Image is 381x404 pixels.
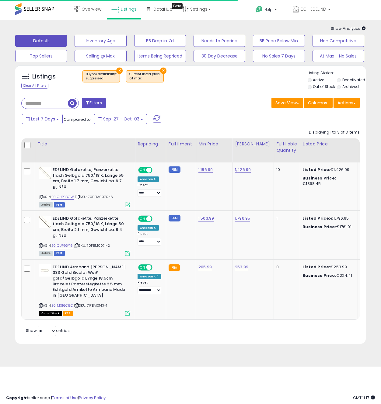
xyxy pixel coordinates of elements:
[276,141,297,154] div: Fulfillable Quantity
[152,265,161,270] span: OFF
[302,264,330,270] b: Listed Price:
[276,167,295,172] div: 10
[302,273,353,278] div: €224.41
[53,264,127,300] b: EDELIND Armband [PERSON_NAME] 333 Gold Bicolor Wei?gold/Gelbgold L?nge 18.5cm Bracelet Panzersteg...
[172,3,183,9] div: Tooltip anchor
[138,176,159,182] div: Amazon AI
[129,72,160,81] span: Current listed price :
[302,216,353,221] div: €1,796.95
[194,50,245,62] button: 30 Day Decrease
[138,232,161,246] div: Preset:
[75,35,126,47] button: Inventory Age
[75,194,113,199] span: | SKU: 70FBM0070-6
[313,35,364,47] button: Non Competitive
[276,264,295,270] div: 0
[302,167,353,172] div: €1,426.99
[39,167,130,207] div: ASIN:
[309,130,360,135] div: Displaying 1 to 3 of 3 items
[21,83,48,89] div: Clear All Filters
[51,303,73,308] a: B01MSI6C8C
[308,70,366,76] p: Listing States:
[51,243,73,248] a: B01CUPBGY6
[103,116,139,122] span: Sep-27 - Oct-03
[134,35,186,47] button: BB Drop in 7d
[26,328,70,333] span: Show: entries
[152,216,161,221] span: OFF
[22,114,63,124] button: Last 7 Days
[198,141,230,147] div: Min Price
[302,175,336,181] b: Business Price:
[302,141,355,147] div: Listed Price
[160,68,166,74] button: ×
[198,215,214,221] a: 1,503.99
[276,216,295,221] div: 1
[138,225,159,231] div: Amazon AI
[198,264,212,270] a: 205.99
[138,141,163,147] div: Repricing
[138,274,161,279] div: Amazon AI *
[152,168,161,173] span: OFF
[302,264,353,270] div: €253.99
[198,167,213,173] a: 1,186.99
[37,141,132,147] div: Title
[301,6,326,12] span: DE - EDELIND
[75,50,126,62] button: Selling @ Max
[169,264,180,271] small: FBA
[271,98,303,108] button: Save View
[302,167,330,172] b: Listed Price:
[139,168,146,173] span: ON
[251,1,287,20] a: Help
[304,98,333,108] button: Columns
[82,98,106,108] button: Filters
[39,202,53,207] span: All listings currently available for purchase on Amazon
[31,116,55,122] span: Last 7 Days
[253,50,305,62] button: No Sales 7 Days
[264,7,273,12] span: Help
[302,215,330,221] b: Listed Price:
[39,251,53,256] span: All listings currently available for purchase on Amazon
[302,273,336,278] b: Business Price:
[313,77,324,82] label: Active
[86,72,117,81] span: Buybox availability :
[169,215,180,221] small: FBM
[129,76,160,81] div: at max
[138,183,161,197] div: Preset:
[82,6,101,12] span: Overview
[39,216,51,228] img: 41t1R1jx5XL._SL40_.jpg
[235,141,271,147] div: [PERSON_NAME]
[302,224,336,230] b: Business Price:
[39,167,51,179] img: 41V7bZUhr5L._SL40_.jpg
[235,215,250,221] a: 1,796.95
[308,100,327,106] span: Columns
[63,311,73,316] span: FBA
[15,35,67,47] button: Default
[64,117,92,122] span: Compared to:
[169,141,193,147] div: Fulfillment
[138,280,161,294] div: Preset:
[39,311,62,316] span: All listings that are currently out of stock and unavailable for purchase on Amazon
[116,68,123,74] button: ×
[235,264,248,270] a: 253.99
[331,26,366,31] span: Show Analytics
[74,303,107,308] span: | SKU: 71FBM0143-1
[255,5,263,13] i: Get Help
[53,167,127,191] b: EDELIND Goldkette, Panzerkette flach Gelbgold 750/18 K, Länge 55 cm, Breite 1.7 mm, Gewicht ca. 6...
[54,202,65,207] span: FBM
[334,98,360,108] button: Actions
[194,35,245,47] button: Needs to Reprice
[39,264,51,277] img: 31LcYmNmHtL._SL40_.jpg
[74,243,110,248] span: | SKU: 70FBM0071-2
[235,167,251,173] a: 1,426.99
[253,35,305,47] button: BB Price Below Min
[53,216,127,240] b: EDELIND Goldkette, Panzerkette flach Gelbgold 750/18 K, Länge 50 cm, Breite 2.1 mm, Gewicht ca. 8...
[139,265,146,270] span: ON
[121,6,137,12] span: Listings
[54,251,65,256] span: FBM
[86,76,117,81] div: suppressed
[342,77,365,82] label: Deactivated
[94,114,147,124] button: Sep-27 - Oct-03
[302,176,353,186] div: €1398.45
[153,6,173,12] span: DataHub
[32,72,56,81] h5: Listings
[313,84,335,89] label: Out of Stock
